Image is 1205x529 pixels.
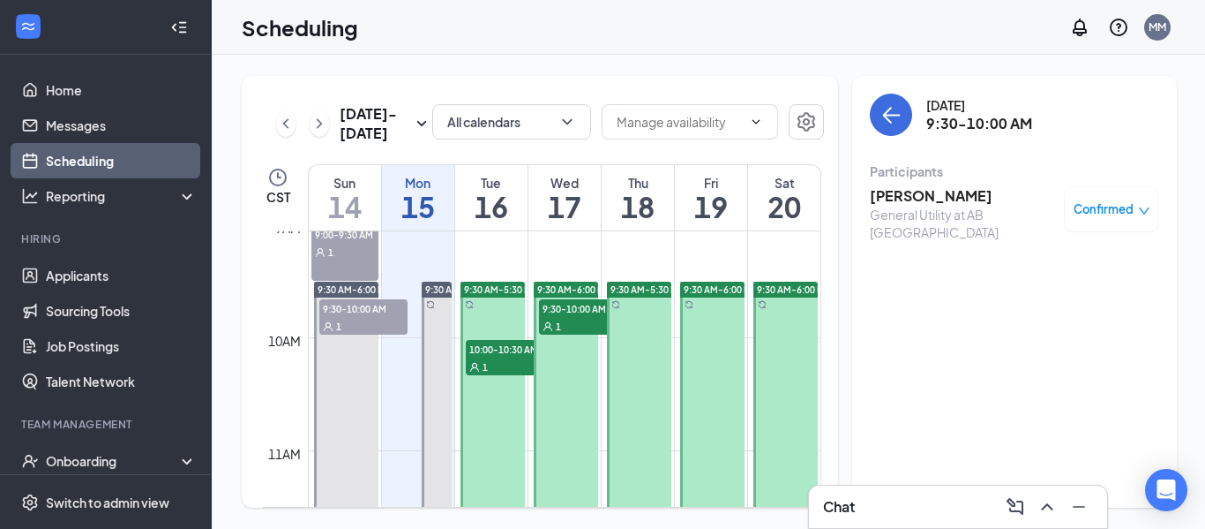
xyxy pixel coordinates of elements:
div: Mon [382,174,454,192]
a: Applicants [46,258,197,293]
div: Onboarding [46,452,182,470]
a: Talent Network [46,364,197,399]
h1: 20 [748,192,820,222]
span: 1 [328,246,333,259]
svg: ChevronDown [749,115,763,129]
button: ChevronLeft [276,110,296,137]
h1: 19 [675,192,747,222]
svg: QuestionInfo [1108,17,1129,38]
a: Job Postings [46,329,197,364]
div: 11am [265,444,304,464]
span: 9:30 AM-5:30 PM [464,283,537,296]
a: Settings [789,104,824,143]
div: Thu [602,174,674,192]
a: September 19, 2025 [675,165,747,230]
svg: Collapse [170,19,188,36]
a: Sourcing Tools [46,293,197,329]
a: Messages [46,108,197,143]
div: Sat [748,174,820,192]
div: 10am [265,331,304,351]
button: back-button [870,94,912,136]
svg: ChevronLeft [277,113,295,134]
h3: Chat [823,497,855,517]
a: September 18, 2025 [602,165,674,230]
div: Team Management [21,417,193,432]
div: Wed [528,174,601,192]
h1: 17 [528,192,601,222]
div: MM [1149,19,1166,34]
svg: Sync [465,300,474,309]
svg: Sync [685,300,693,309]
span: 9:30 AM-6:00 PM [757,283,830,296]
button: ComposeMessage [1001,493,1029,521]
span: 10:00-10:30 AM [466,340,554,358]
svg: User [469,362,480,373]
a: September 15, 2025 [382,165,454,230]
span: 9:30-10:00 AM [539,299,627,317]
svg: Clock [267,167,288,188]
input: Manage availability [617,112,742,132]
span: CST [266,188,290,206]
svg: User [323,321,333,332]
span: 9:00-9:30 AM [311,225,378,243]
svg: Minimize [1068,496,1089,518]
h1: 18 [602,192,674,222]
span: 9:30-10:00 AM [319,299,408,317]
svg: Sync [426,300,435,309]
button: ChevronUp [1033,493,1061,521]
svg: ChevronUp [1037,496,1058,518]
h3: [DATE] - [DATE] [340,104,411,143]
svg: Notifications [1069,17,1090,38]
h1: 14 [309,192,381,222]
span: down [1138,205,1150,217]
button: Settings [789,104,824,140]
a: Home [46,72,197,108]
div: Open Intercom Messenger [1145,469,1187,511]
button: Minimize [1065,493,1093,521]
span: 9:30 AM-6:00 PM [537,283,610,296]
div: General Utility at AB [GEOGRAPHIC_DATA] [870,206,1055,241]
button: ChevronRight [310,110,329,137]
svg: Settings [21,494,39,511]
div: Tue [455,174,528,192]
svg: UserCheck [21,452,39,470]
svg: SmallChevronDown [411,113,432,134]
h1: 16 [455,192,528,222]
div: Reporting [46,187,198,205]
h3: 9:30-10:00 AM [926,114,1032,133]
a: Scheduling [46,143,197,178]
h3: [PERSON_NAME] [870,186,1055,206]
span: 9:30 AM-6:00 PM [318,283,391,296]
svg: WorkstreamLogo [19,18,37,35]
div: Sun [309,174,381,192]
span: 1 [336,321,341,333]
button: All calendarsChevronDown [432,104,591,140]
svg: ComposeMessage [1005,496,1026,518]
svg: Settings [796,111,817,132]
a: September 20, 2025 [748,165,820,230]
svg: User [543,321,553,332]
svg: User [315,247,326,258]
div: [DATE] [926,96,1032,114]
h1: 15 [382,192,454,222]
span: Confirmed [1074,200,1134,218]
svg: Sync [758,300,767,309]
svg: Analysis [21,187,39,205]
span: 1 [483,361,488,374]
div: Participants [870,162,1159,180]
span: 9:30 AM-6:00 PM [425,283,498,296]
h1: Scheduling [242,12,358,42]
a: September 16, 2025 [455,165,528,230]
a: September 14, 2025 [309,165,381,230]
svg: ChevronRight [311,113,328,134]
svg: ArrowLeft [880,104,902,125]
span: 9:30 AM-5:30 PM [610,283,684,296]
div: Switch to admin view [46,494,169,511]
svg: ChevronDown [558,113,576,131]
span: 9:30 AM-6:00 PM [684,283,757,296]
a: September 17, 2025 [528,165,601,230]
span: 1 [556,321,561,333]
div: Fri [675,174,747,192]
svg: Sync [611,300,620,309]
div: Hiring [21,231,193,246]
